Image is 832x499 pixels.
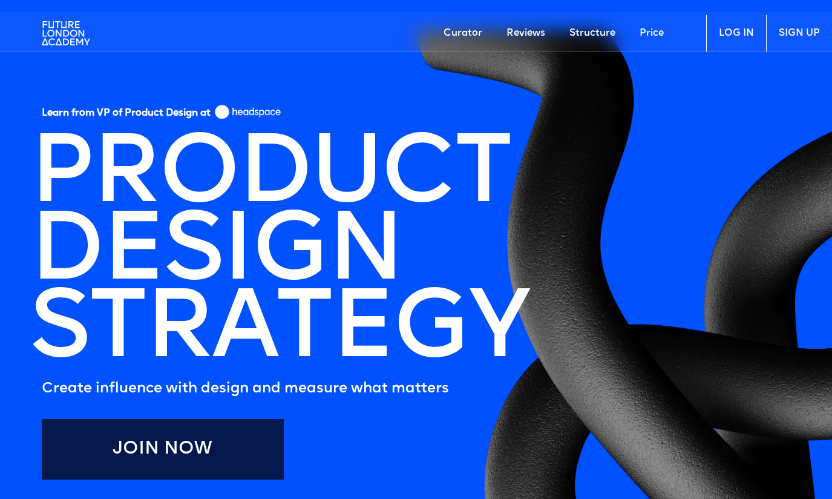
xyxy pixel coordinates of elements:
a: Curator [431,15,494,51]
a: Reviews [494,15,557,51]
h1: PRODUCT DESIGN STRATEGY [30,138,528,371]
a: Join Now [42,419,284,480]
a: LOG IN [706,15,766,51]
h5: Learn from VP of Product Design at [42,107,211,124]
h5: Create influence with design and measure what matters [42,377,528,401]
a: SIGN UP [766,15,832,51]
a: Structure [557,15,627,51]
a: Price [627,15,676,51]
